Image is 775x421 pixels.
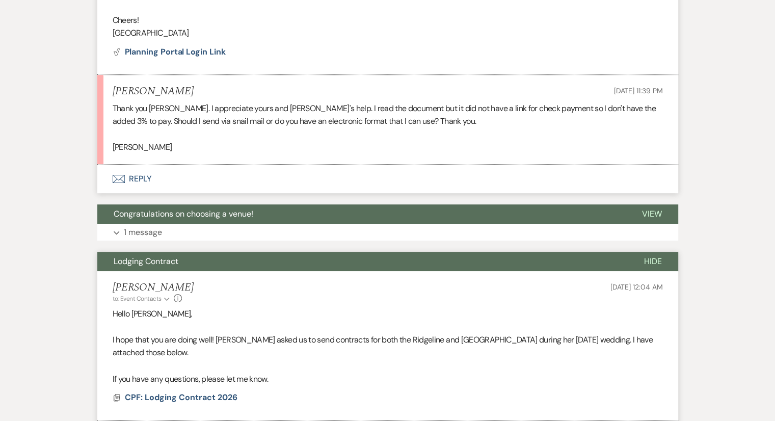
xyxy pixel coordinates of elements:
[97,204,626,224] button: Congratulations on choosing a venue!
[113,85,194,98] h5: [PERSON_NAME]
[113,373,663,386] p: If you have any questions, please let me know.
[113,27,663,40] p: [GEOGRAPHIC_DATA]
[97,224,678,241] button: 1 message
[610,282,663,292] span: [DATE] 12:04 AM
[124,226,162,239] p: 1 message
[614,86,663,95] span: [DATE] 11:39 PM
[113,102,663,128] p: Thank you [PERSON_NAME]. I appreciate yours and [PERSON_NAME]'s help. I read the document but it ...
[626,204,678,224] button: View
[113,141,663,154] p: [PERSON_NAME]
[113,294,171,303] button: to: Event Contacts
[113,295,162,303] span: to: Event Contacts
[114,256,178,267] span: Lodging Contract
[97,252,628,271] button: Lodging Contract
[125,391,240,404] button: CPF: Lodging Contract 2026
[113,307,663,321] p: Hello [PERSON_NAME],
[644,256,662,267] span: Hide
[114,208,253,219] span: Congratulations on choosing a venue!
[642,208,662,219] span: View
[628,252,678,271] button: Hide
[113,281,194,294] h5: [PERSON_NAME]
[113,15,139,25] span: Cheers!
[113,333,663,359] p: I hope that you are doing well! [PERSON_NAME] asked us to send contracts for both the Ridgeline a...
[97,165,678,193] button: Reply
[125,392,237,403] span: CPF: Lodging Contract 2026
[113,48,226,56] button: Planning Portal Login Link
[125,46,226,57] span: Planning Portal Login Link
